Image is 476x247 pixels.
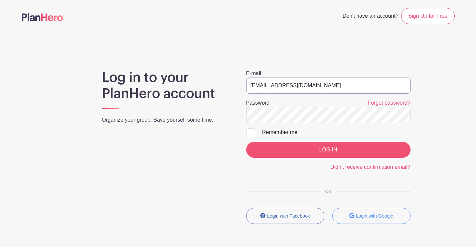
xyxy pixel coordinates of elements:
[332,208,411,224] button: Login with Google
[102,116,230,124] p: Organize your group. Save yourself some time.
[246,142,411,158] input: LOG IN
[246,99,270,107] label: Password
[330,164,411,170] a: Didn't receive confirmation email?
[367,100,410,106] a: Forgot password?
[267,213,310,219] small: Login with Facebook
[246,78,411,94] input: e.g. julie@eventco.com
[102,70,230,102] h1: Log in to your PlanHero account
[342,9,399,24] span: Don't have an account?
[401,8,454,24] a: Sign Up for Free
[356,213,393,219] small: Login with Google
[22,13,63,21] img: logo-507f7623f17ff9eddc593b1ce0a138ce2505c220e1c5a4e2b4648c50719b7d32.svg
[262,128,411,136] div: Remember me
[246,70,261,78] label: E-mail
[320,189,337,194] span: OR
[246,208,324,224] button: Login with Facebook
